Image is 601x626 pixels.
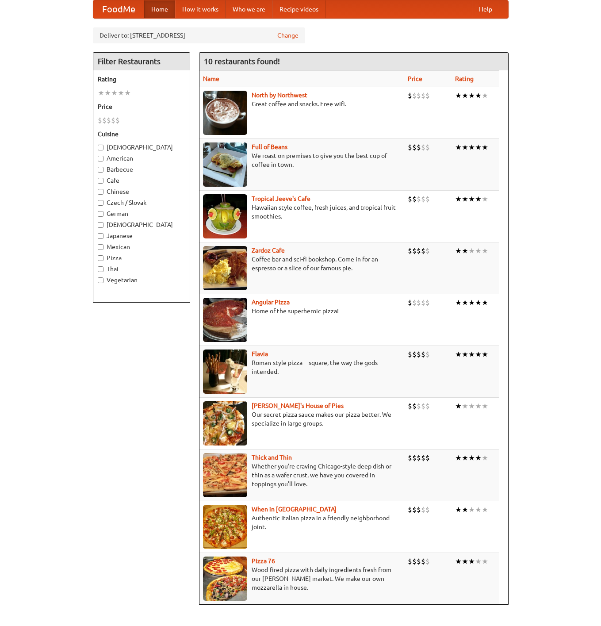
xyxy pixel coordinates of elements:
p: Authentic Italian pizza in a friendly neighborhood joint. [203,514,401,531]
li: $ [412,557,417,566]
input: Czech / Slovak [98,200,103,206]
li: $ [417,91,421,100]
a: Zardoz Cafe [252,247,285,254]
h5: Rating [98,75,185,84]
li: $ [417,557,421,566]
li: $ [408,246,412,256]
li: ★ [482,91,488,100]
li: ★ [118,88,124,98]
img: wheninrome.jpg [203,505,247,549]
li: $ [421,298,425,307]
li: ★ [455,349,462,359]
a: Thick and Thin [252,454,292,461]
a: FoodMe [93,0,144,18]
li: ★ [462,194,468,204]
label: Vegetarian [98,276,185,284]
label: Japanese [98,231,185,240]
b: Angular Pizza [252,299,290,306]
a: Help [472,0,499,18]
li: ★ [98,88,104,98]
li: ★ [482,453,488,463]
li: $ [425,91,430,100]
input: [DEMOGRAPHIC_DATA] [98,222,103,228]
input: Cafe [98,178,103,184]
ng-pluralize: 10 restaurants found! [204,57,280,65]
li: ★ [468,349,475,359]
li: $ [408,194,412,204]
li: $ [412,401,417,411]
li: ★ [475,246,482,256]
li: $ [408,298,412,307]
li: $ [412,349,417,359]
img: north.jpg [203,91,247,135]
li: ★ [475,91,482,100]
img: angular.jpg [203,298,247,342]
label: Mexican [98,242,185,251]
li: $ [408,91,412,100]
b: Full of Beans [252,143,287,150]
li: ★ [455,91,462,100]
b: Pizza 76 [252,557,275,565]
label: Chinese [98,187,185,196]
h5: Cuisine [98,130,185,138]
li: ★ [462,453,468,463]
p: Whether you're craving Chicago-style deep dish or thin as a wafer crust, we have you covered in t... [203,462,401,488]
li: $ [417,401,421,411]
li: ★ [111,88,118,98]
li: $ [412,505,417,515]
img: jeeves.jpg [203,194,247,238]
input: [DEMOGRAPHIC_DATA] [98,145,103,150]
li: $ [421,401,425,411]
li: $ [417,194,421,204]
li: ★ [462,246,468,256]
li: $ [425,298,430,307]
li: $ [421,453,425,463]
h4: Filter Restaurants [93,53,190,70]
li: $ [421,142,425,152]
label: German [98,209,185,218]
li: ★ [482,194,488,204]
li: ★ [482,349,488,359]
li: $ [111,115,115,125]
li: $ [412,194,417,204]
li: ★ [462,349,468,359]
li: $ [408,142,412,152]
a: Who we are [226,0,272,18]
img: zardoz.jpg [203,246,247,290]
a: [PERSON_NAME]'s House of Pies [252,402,344,409]
input: Barbecue [98,167,103,173]
li: $ [417,349,421,359]
li: ★ [462,142,468,152]
b: North by Northwest [252,92,307,99]
a: When in [GEOGRAPHIC_DATA] [252,506,337,513]
li: ★ [482,142,488,152]
img: pizza76.jpg [203,557,247,601]
li: ★ [462,298,468,307]
input: Chinese [98,189,103,195]
li: ★ [455,142,462,152]
li: $ [98,115,102,125]
li: ★ [475,401,482,411]
li: $ [417,246,421,256]
li: $ [421,349,425,359]
label: American [98,154,185,163]
a: Name [203,75,219,82]
li: ★ [455,298,462,307]
li: $ [425,453,430,463]
li: ★ [462,505,468,515]
p: Our secret pizza sauce makes our pizza better. We specialize in large groups. [203,410,401,428]
li: $ [107,115,111,125]
input: Mexican [98,244,103,250]
li: $ [425,246,430,256]
li: ★ [475,505,482,515]
li: $ [408,349,412,359]
input: German [98,211,103,217]
li: $ [421,505,425,515]
li: $ [425,401,430,411]
li: $ [421,557,425,566]
input: Vegetarian [98,277,103,283]
input: Thai [98,266,103,272]
a: Flavia [252,350,268,357]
